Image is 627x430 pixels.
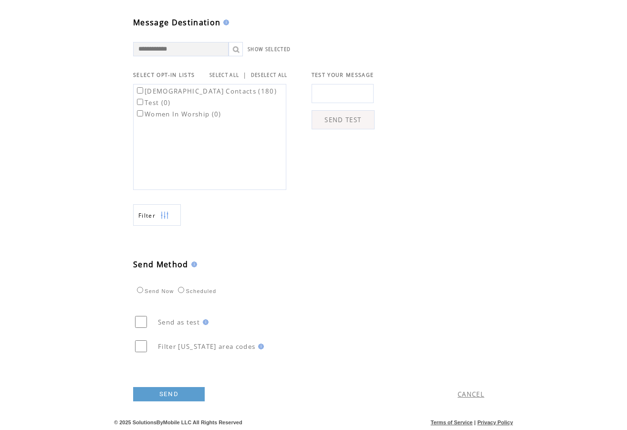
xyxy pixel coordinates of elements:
a: SELECT ALL [209,72,239,78]
input: Test (0) [137,99,143,105]
span: Filter [US_STATE] area codes [158,342,255,351]
input: Send Now [137,287,143,293]
span: SELECT OPT-IN LISTS [133,72,195,78]
a: CANCEL [458,390,484,399]
span: Send Method [133,259,188,270]
a: Terms of Service [431,420,473,425]
img: help.gif [255,344,264,349]
span: | [474,420,476,425]
a: SEND [133,387,205,401]
a: Privacy Policy [477,420,513,425]
input: Women In Worship (0) [137,110,143,116]
label: [DEMOGRAPHIC_DATA] Contacts (180) [135,87,277,95]
label: Women In Worship (0) [135,110,221,118]
span: Show filters [138,211,156,220]
img: help.gif [200,319,209,325]
span: Message Destination [133,17,220,28]
span: Send as test [158,318,200,326]
img: filters.png [160,205,169,226]
a: DESELECT ALL [251,72,288,78]
img: help.gif [220,20,229,25]
span: | [243,71,247,79]
input: Scheduled [178,287,184,293]
label: Send Now [135,288,174,294]
img: help.gif [188,262,197,267]
label: Scheduled [176,288,216,294]
a: Filter [133,204,181,226]
input: [DEMOGRAPHIC_DATA] Contacts (180) [137,87,143,94]
a: SEND TEST [312,110,375,129]
span: TEST YOUR MESSAGE [312,72,374,78]
a: SHOW SELECTED [248,46,291,52]
span: © 2025 SolutionsByMobile LLC All Rights Reserved [114,420,242,425]
label: Test (0) [135,98,171,107]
